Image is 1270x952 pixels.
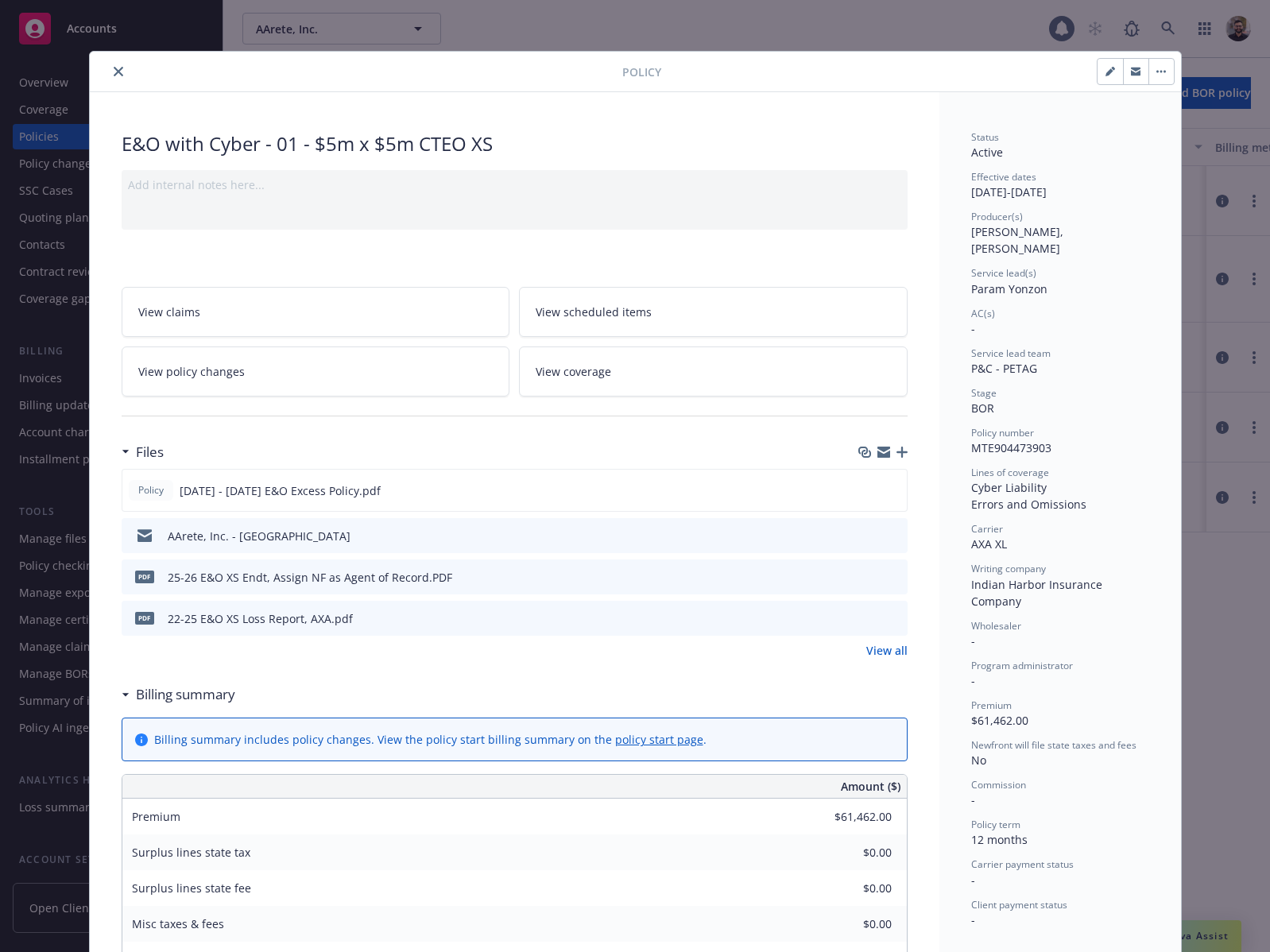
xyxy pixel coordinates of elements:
button: close [109,62,128,81]
span: - [971,792,975,807]
button: preview file [887,528,901,544]
a: View all [866,642,908,659]
span: Policy term [971,818,1020,831]
div: Billing summary [122,684,235,705]
a: View policy changes [122,346,510,397]
div: Billing summary includes policy changes. View the policy start billing summary on the . [154,731,707,748]
a: View scheduled items [519,287,908,337]
span: [PERSON_NAME], [PERSON_NAME] [971,224,1067,256]
span: Service lead(s) [971,266,1036,280]
span: Effective dates [971,170,1036,184]
span: - [971,912,975,927]
span: Carrier payment status [971,857,1074,871]
span: $61,462.00 [971,713,1028,728]
span: Misc taxes & fees [132,916,224,931]
input: 0.00 [798,877,901,900]
button: preview file [887,610,901,627]
span: No [971,753,986,768]
input: 0.00 [798,841,901,865]
span: Surplus lines state tax [132,845,250,860]
span: View coverage [536,363,611,380]
span: Wholesaler [971,619,1021,633]
span: Premium [132,809,180,824]
a: View coverage [519,346,908,397]
button: download file [861,482,873,499]
span: Program administrator [971,659,1073,672]
span: Stage [971,386,997,400]
span: - [971,873,975,888]
span: Carrier [971,522,1003,536]
div: AArete, Inc. - [GEOGRAPHIC_DATA] [168,528,350,544]
span: - [971,673,975,688]
a: View claims [122,287,510,337]
span: Param Yonzon [971,281,1047,296]
div: Files [122,442,164,462]
h3: Billing summary [136,684,235,705]
div: [DATE] - [DATE] [971,170,1149,200]
span: - [971,321,975,336]
span: Client payment status [971,898,1067,911]
div: 22-25 E&O XS Loss Report, AXA.pdf [168,610,353,627]
span: Indian Harbor Insurance Company [971,577,1105,609]
input: 0.00 [798,805,901,829]
span: - [971,633,975,648]
span: Premium [971,699,1012,712]
span: Producer(s) [971,210,1023,223]
a: policy start page [615,732,703,747]
span: MTE904473903 [971,440,1051,455]
span: Writing company [971,562,1046,575]
button: download file [862,569,874,586]
span: Service lead team [971,346,1051,360]
button: download file [862,610,874,627]
div: Cyber Liability [971,479,1149,496]
div: Add internal notes here... [128,176,901,193]
span: 12 months [971,832,1028,847]
span: Surplus lines state fee [132,880,251,896]
span: Newfront will file state taxes and fees [971,738,1136,752]
span: BOR [971,401,994,416]
span: [DATE] - [DATE] E&O Excess Policy.pdf [180,482,381,499]
span: Policy [135,483,167,497]
span: AC(s) [971,307,995,320]
span: Active [971,145,1003,160]
span: P&C - PETAG [971,361,1037,376]
span: Policy [622,64,661,80]
span: Status [971,130,999,144]
span: AXA XL [971,536,1007,551]
span: View policy changes [138,363,245,380]
div: E&O with Cyber - 01 - $5m x $5m CTEO XS [122,130,908,157]
button: preview file [886,482,900,499]
input: 0.00 [798,912,901,936]
h3: Files [136,442,164,462]
span: Lines of coverage [971,466,1049,479]
span: Amount ($) [841,778,900,795]
span: View claims [138,304,200,320]
span: Policy number [971,426,1034,439]
span: Commission [971,778,1026,791]
span: pdf [135,612,154,624]
div: Errors and Omissions [971,496,1149,513]
div: 25-26 E&O XS Endt, Assign NF as Agent of Record.PDF [168,569,452,586]
span: PDF [135,571,154,582]
button: preview file [887,569,901,586]
button: download file [862,528,874,544]
span: View scheduled items [536,304,652,320]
